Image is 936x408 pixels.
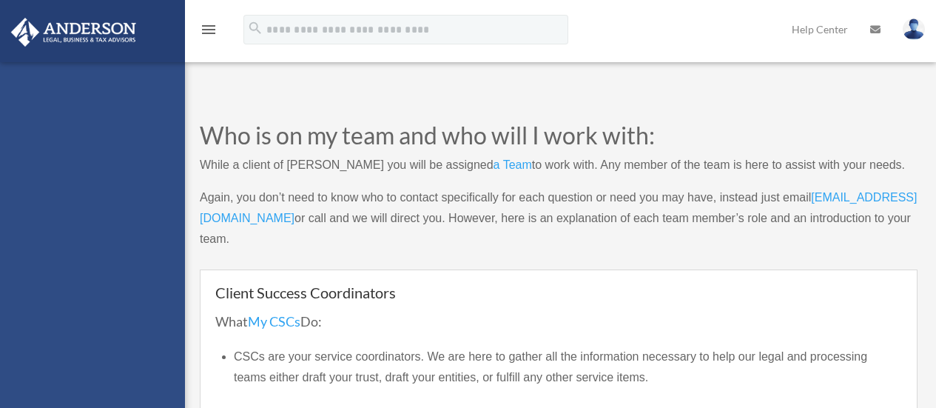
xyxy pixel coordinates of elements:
a: a Team [494,158,532,178]
img: User Pic [903,19,925,40]
span: What Do: [215,313,322,330]
img: Anderson Advisors Platinum Portal [7,18,141,47]
span: CSCs are your service coordinators. We are here to gather all the information necessary to help o... [234,350,867,384]
i: search [247,20,263,36]
p: Again, you don’t need to know who to contact specifically for each question or need you may have,... [200,187,918,250]
a: menu [200,26,218,39]
p: While a client of [PERSON_NAME] you will be assigned to work with. Any member of the team is here... [200,155,918,187]
h2: Who is on my team and who will I work with: [200,124,918,155]
i: menu [200,21,218,39]
a: My CSCs [248,313,300,337]
a: [EMAIL_ADDRESS][DOMAIN_NAME] [200,191,917,232]
h4: Client Success Coordinators [215,285,902,300]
